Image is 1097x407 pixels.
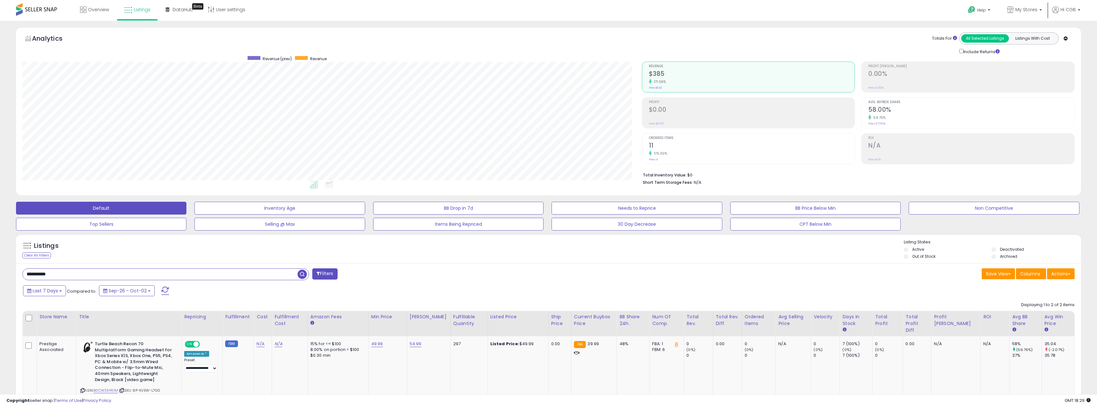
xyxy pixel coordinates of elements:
[83,397,111,403] a: Privacy Policy
[652,151,667,156] small: 175.00%
[1015,6,1037,13] span: My Stores
[934,341,976,347] div: N/A
[1012,341,1041,347] div: 58%
[16,218,186,231] button: Top Sellers
[552,218,722,231] button: 30 Day Decrease
[745,313,773,327] div: Ordered Items
[905,341,926,347] div: 0.00
[868,122,885,126] small: Prev: 37.00%
[1044,313,1072,327] div: Avg Win Price
[649,65,855,68] span: Revenue
[983,341,1004,347] div: N/A
[814,347,823,352] small: (0%)
[1012,327,1016,333] small: Avg BB Share.
[225,340,238,347] small: FBM
[868,158,881,161] small: Prev: N/A
[551,341,566,347] div: 0.00
[453,313,485,327] div: Fulfillable Quantity
[934,313,978,327] div: Profit [PERSON_NAME]
[619,341,644,347] div: 48%
[1016,347,1033,352] small: (56.76%)
[652,313,681,327] div: Num of Comp.
[968,6,976,14] i: Get Help
[745,347,754,352] small: (0%)
[274,341,282,347] a: N/A
[814,341,839,347] div: 0
[1000,254,1017,259] label: Archived
[619,313,647,327] div: BB Share 24h.
[1044,353,1074,358] div: 35.78
[310,56,327,61] span: Revenue
[954,48,1007,55] div: Include Returns
[778,341,806,347] div: N/A
[868,142,1074,151] h2: N/A
[310,341,364,347] div: 15% for <= $100
[868,106,1074,115] h2: 58.00%
[67,288,96,294] span: Compared to:
[652,79,666,84] small: 171.09%
[842,313,870,327] div: Days In Stock
[912,254,936,259] label: Out of Stock
[95,341,173,384] b: Turtle Beach Recon 70 Multiplatform Gaming Headset for Xbox Series X|S, Xbox One, PS5, PS4, PC & ...
[649,158,658,161] small: Prev: 4
[373,218,544,231] button: Items Being Repriced
[643,180,693,185] b: Short Term Storage Fees:
[649,106,855,115] h2: $0.00
[490,313,546,320] div: Listed Price
[652,341,679,347] div: FBA: 1
[490,341,520,347] b: Listed Price:
[643,172,686,178] b: Total Inventory Value:
[649,86,662,90] small: Prev: $142
[79,313,179,320] div: Title
[184,358,217,372] div: Preset:
[868,86,884,90] small: Prev: 0.00%
[1012,353,1041,358] div: 37%
[716,341,737,347] div: 0.00
[310,313,366,320] div: Amazon Fees
[574,341,586,348] small: FBA
[410,341,422,347] a: 54.99
[649,136,855,140] span: Ordered Items
[1020,271,1040,277] span: Columns
[814,353,839,358] div: 0
[574,313,614,327] div: Current Buybox Price
[194,202,365,215] button: Inventory Age
[587,341,599,347] span: 39.99
[55,397,82,403] a: Terms of Use
[263,56,292,61] span: Revenue (prev)
[649,101,855,104] span: Profit
[173,6,193,13] span: DataHub
[184,351,209,357] div: Amazon AI *
[875,341,903,347] div: 0
[453,341,483,347] div: 297
[875,353,903,358] div: 0
[932,36,957,42] div: Totals For
[39,313,73,320] div: Store Name
[649,142,855,151] h2: 11
[963,1,997,21] a: Help
[34,241,59,250] h5: Listings
[694,179,701,185] span: N/A
[868,101,1074,104] span: Avg. Buybox Share
[649,122,664,126] small: Prev: $0.00
[814,313,837,320] div: Velocity
[373,202,544,215] button: BB Drop in 7d
[905,313,929,334] div: Total Profit Diff.
[23,285,66,296] button: Last 7 Days
[1044,327,1048,333] small: Avg Win Price.
[1016,268,1046,279] button: Columns
[912,247,924,252] label: Active
[1021,302,1075,308] div: Displaying 1 to 2 of 2 items
[274,313,305,327] div: Fulfillment Cost
[904,239,1081,245] p: Listing States:
[730,202,901,215] button: BB Price Below Min
[33,288,58,294] span: Last 7 Days
[257,313,269,320] div: Cost
[977,7,986,13] span: Help
[1060,6,1076,13] span: Hi CGB
[842,341,872,347] div: 7 (100%)
[490,341,544,347] div: $49.99
[16,202,186,215] button: Default
[1009,34,1056,43] button: Listings With Cost
[868,136,1074,140] span: ROI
